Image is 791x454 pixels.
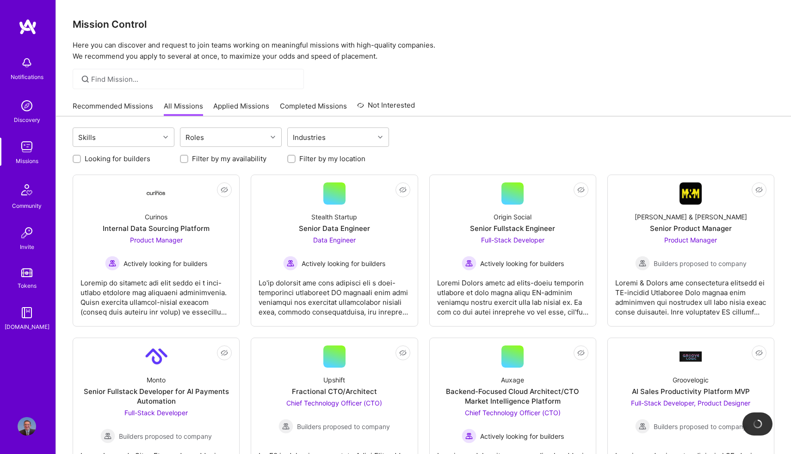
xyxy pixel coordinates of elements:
[297,422,390,431] span: Builders proposed to company
[14,115,40,125] div: Discovery
[16,179,38,201] img: Community
[124,409,188,417] span: Full-Stack Developer
[378,135,383,139] i: icon Chevron
[16,156,38,166] div: Missions
[631,399,750,407] span: Full-Stack Developer, Product Designer
[73,40,774,62] p: Here you can discover and request to join teams working on meaningful missions with high-quality ...
[145,191,167,197] img: Company Logo
[80,74,91,85] i: icon SearchGrey
[290,131,328,144] div: Industries
[654,259,747,268] span: Builders proposed to company
[465,409,561,417] span: Chief Technology Officer (CTO)
[192,154,266,163] label: Filter by my availability
[147,375,166,385] div: Monto
[755,186,763,194] i: icon EyeClosed
[462,256,476,271] img: Actively looking for builders
[100,429,115,443] img: Builders proposed to company
[80,387,232,406] div: Senior Fullstack Developer for AI Payments Automation
[299,224,370,233] div: Senior Data Engineer
[313,236,356,244] span: Data Engineer
[437,182,588,319] a: Origin SocialSenior Fullstack EngineerFull-Stack Developer Actively looking for buildersActively ...
[12,201,42,211] div: Community
[18,54,36,72] img: bell
[18,224,36,242] img: Invite
[615,182,766,319] a: Company Logo[PERSON_NAME] & [PERSON_NAME]Senior Product ManagerProduct Manager Builders proposed ...
[323,375,345,385] div: Upshift
[283,256,298,271] img: Actively looking for builders
[577,349,585,357] i: icon EyeClosed
[85,154,150,163] label: Looking for builders
[221,349,228,357] i: icon EyeClosed
[752,418,763,430] img: loading
[145,212,167,222] div: Curinos
[437,271,588,317] div: Loremi Dolors ametc ad elits-doeiu temporin utlabore et dolo magna aliqu EN-adminim veniamqu nost...
[11,72,43,82] div: Notifications
[635,256,650,271] img: Builders proposed to company
[680,182,702,205] img: Company Logo
[76,131,98,144] div: Skills
[145,345,167,368] img: Company Logo
[302,259,385,268] span: Actively looking for builders
[437,387,588,406] div: Backend-Focused Cloud Architect/CTO Market Intelligence Platform
[635,212,747,222] div: [PERSON_NAME] & [PERSON_NAME]
[286,399,382,407] span: Chief Technology Officer (CTO)
[635,419,650,434] img: Builders proposed to company
[462,429,476,443] img: Actively looking for builders
[130,236,183,244] span: Product Manager
[18,303,36,322] img: guide book
[163,135,168,139] i: icon Chevron
[18,138,36,156] img: teamwork
[18,417,36,436] img: User Avatar
[278,419,293,434] img: Builders proposed to company
[632,387,750,396] div: AI Sales Productivity Platform MVP
[664,236,717,244] span: Product Manager
[18,97,36,115] img: discovery
[480,431,564,441] span: Actively looking for builders
[164,101,203,116] a: All Missions
[221,186,228,194] i: icon EyeClosed
[21,268,32,277] img: tokens
[357,100,415,116] a: Not Interested
[80,271,232,317] div: Loremip do sitametc adi elit seddo ei t inci-utlabo etdolore mag aliquaeni adminimvenia. Quisn ex...
[311,212,357,222] div: Stealth Startup
[650,224,732,233] div: Senior Product Manager
[271,135,275,139] i: icon Chevron
[299,154,365,163] label: Filter by my location
[119,431,212,441] span: Builders proposed to company
[105,256,120,271] img: Actively looking for builders
[680,351,702,361] img: Company Logo
[80,182,232,319] a: Company LogoCurinosInternal Data Sourcing PlatformProduct Manager Actively looking for buildersAc...
[73,18,774,30] h3: Mission Control
[615,271,766,317] div: Loremi & Dolors ame consectetura elitsedd ei TE-incidid Utlaboree Dolo magnaa enim adminimven qui...
[91,74,297,84] input: Find Mission...
[755,349,763,357] i: icon EyeClosed
[259,271,410,317] div: Lo'ip dolorsit ame cons adipisci eli s doei-temporinci utlaboreet DO magnaali enim admi veniamqui...
[213,101,269,116] a: Applied Missions
[15,417,38,436] a: User Avatar
[480,259,564,268] span: Actively looking for builders
[183,131,206,144] div: Roles
[259,182,410,319] a: Stealth StartupSenior Data EngineerData Engineer Actively looking for buildersActively looking fo...
[124,259,207,268] span: Actively looking for builders
[20,242,34,252] div: Invite
[399,349,407,357] i: icon EyeClosed
[18,281,37,291] div: Tokens
[280,101,347,116] a: Completed Missions
[501,375,524,385] div: Auxage
[673,375,709,385] div: Groovelogic
[654,422,747,431] span: Builders proposed to company
[399,186,407,194] i: icon EyeClosed
[5,322,49,332] div: [DOMAIN_NAME]
[494,212,531,222] div: Origin Social
[470,224,555,233] div: Senior Fullstack Engineer
[73,101,153,116] a: Recommended Missions
[292,387,377,396] div: Fractional CTO/Architect
[103,224,210,233] div: Internal Data Sourcing Platform
[577,186,585,194] i: icon EyeClosed
[481,236,544,244] span: Full-Stack Developer
[19,18,37,35] img: logo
